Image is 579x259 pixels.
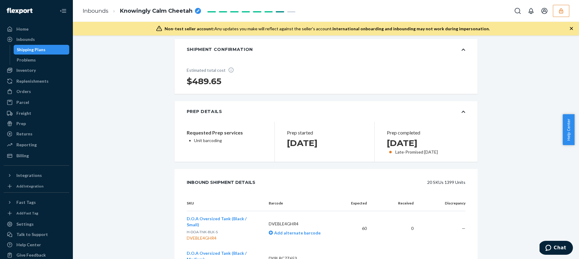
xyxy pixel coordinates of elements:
[16,211,38,216] div: Add Fast Tag
[14,45,70,55] a: Shipping Plans
[273,230,321,235] span: Add alternate barcode
[4,76,69,86] a: Replenishments
[16,153,29,159] div: Billing
[332,26,490,31] span: International onboarding and inbounding may not work during impersonation.
[372,196,418,211] th: Received
[4,98,69,107] a: Parcel
[187,176,255,188] div: Inbound Shipment Details
[16,172,42,178] div: Integrations
[4,183,69,190] a: Add Integration
[194,138,262,144] p: Unit barcoding
[462,226,465,231] span: —
[341,196,372,211] th: Expected
[187,76,238,87] h1: $489.65
[4,87,69,96] a: Orders
[287,138,362,148] h2: [DATE]
[16,199,36,205] div: Fast Tags
[4,198,69,207] button: Fast Tags
[16,26,29,32] div: Home
[7,8,32,14] img: Flexport logo
[4,35,69,44] a: Inbounds
[187,108,222,115] div: Prep Details
[4,119,69,128] a: Prep
[16,67,36,73] div: Inventory
[525,5,537,17] button: Open notifications
[4,140,69,150] a: Reporting
[4,129,69,139] a: Returns
[4,210,69,217] a: Add Fast Tag
[538,5,550,17] button: Open account menu
[16,142,37,148] div: Reporting
[4,219,69,229] a: Settings
[16,252,46,258] div: Give Feedback
[16,242,41,248] div: Help Center
[264,196,341,211] th: Barcode
[269,221,336,227] p: DVEBLE4GHR4
[165,26,214,31] span: Non-test seller account:
[269,230,321,235] a: Add alternate barcode
[16,78,49,84] div: Replenishments
[16,231,48,237] div: Talk to Support
[14,55,70,65] a: Problems
[4,240,69,250] a: Help Center
[165,26,490,32] div: Any updates you make will reflect against the seller's account.
[16,221,34,227] div: Settings
[4,230,69,239] button: Talk to Support
[372,211,418,246] td: 0
[187,216,247,227] span: D.O.A Oversized Tank (Black / Small)
[563,114,574,145] button: Help Center
[187,129,262,136] p: Requested Prep services
[187,235,259,241] div: DVEBLE4GHR4
[187,46,253,52] div: Shipment Confirmation
[16,99,29,105] div: Parcel
[17,57,36,63] div: Problems
[287,129,362,136] header: Prep started
[120,7,192,15] span: Knowingly Calm Cheetah
[78,2,206,20] ol: breadcrumbs
[16,110,31,116] div: Freight
[57,5,69,17] button: Close Navigation
[341,211,372,246] td: 60
[4,171,69,180] button: Integrations
[418,196,465,211] th: Discrepancy
[16,131,32,137] div: Returns
[16,184,43,189] div: Add Integration
[512,5,524,17] button: Open Search Box
[387,129,462,136] header: Prep completed
[387,150,462,154] div: Late - Promised [DATE]
[187,216,259,228] button: D.O.A Oversized Tank (Black / Small)
[187,67,238,73] p: Estimated total cost
[4,151,69,161] a: Billing
[16,88,31,95] div: Orders
[16,36,35,42] div: Inbounds
[387,138,462,148] h2: [DATE]
[17,47,46,53] div: Shipping Plans
[187,196,264,211] th: SKU
[4,24,69,34] a: Home
[16,121,26,127] div: Prep
[83,8,108,14] a: Inbounds
[4,108,69,118] a: Freight
[4,65,69,75] a: Inventory
[269,176,465,188] div: 20 SKUs 1399 Units
[187,230,218,234] span: H-DOA-TNK-BLK-S
[540,241,573,256] iframe: Opens a widget where you can chat to one of our agents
